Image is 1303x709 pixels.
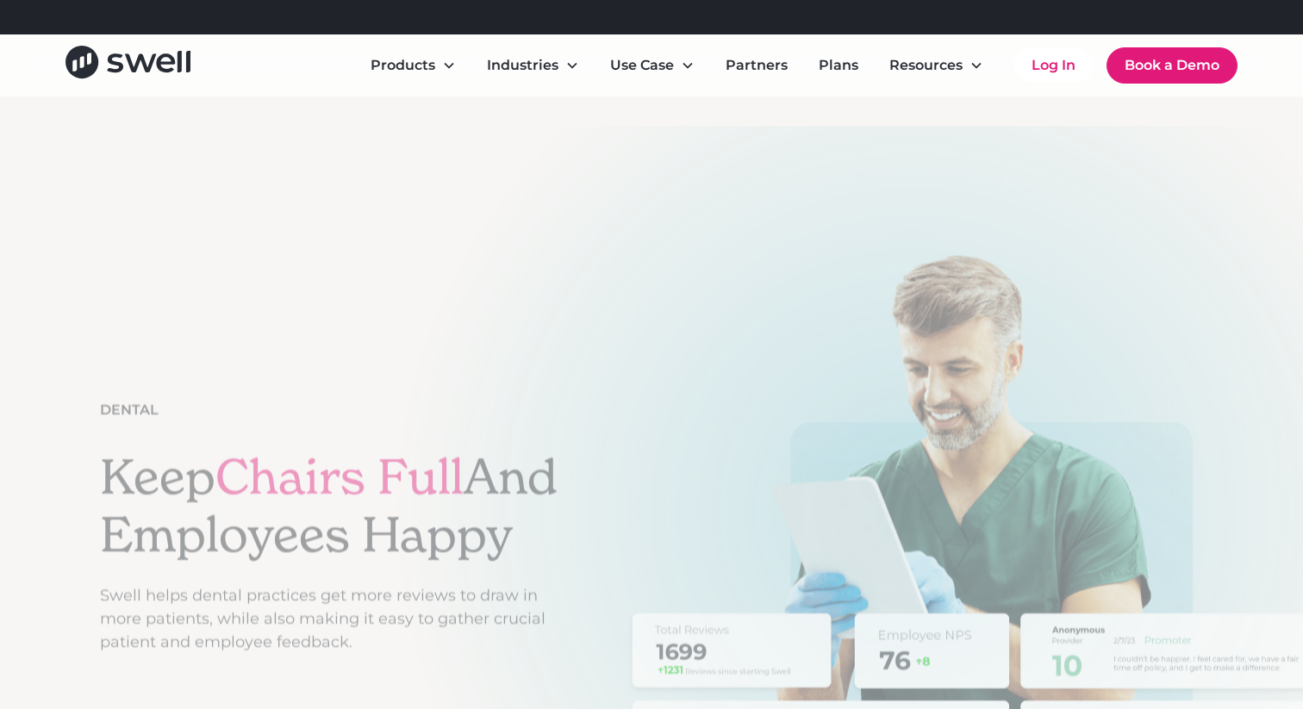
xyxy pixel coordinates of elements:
div: Use Case [610,55,674,76]
p: Swell helps dental practices get more reviews to draw in more patients, while also making it easy... [100,584,564,654]
div: Products [357,48,470,83]
a: Plans [805,48,872,83]
a: home [65,46,190,84]
div: Dental [100,400,159,420]
a: Partners [712,48,801,83]
div: Resources [876,48,997,83]
div: Products [371,55,435,76]
span: Chairs Full [215,446,464,507]
div: Industries [487,55,558,76]
h1: Keep And Employees Happy [100,448,564,563]
div: Resources [889,55,963,76]
div: Use Case [596,48,708,83]
a: Log In [1014,48,1093,83]
a: Book a Demo [1107,47,1238,84]
div: Industries [473,48,593,83]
